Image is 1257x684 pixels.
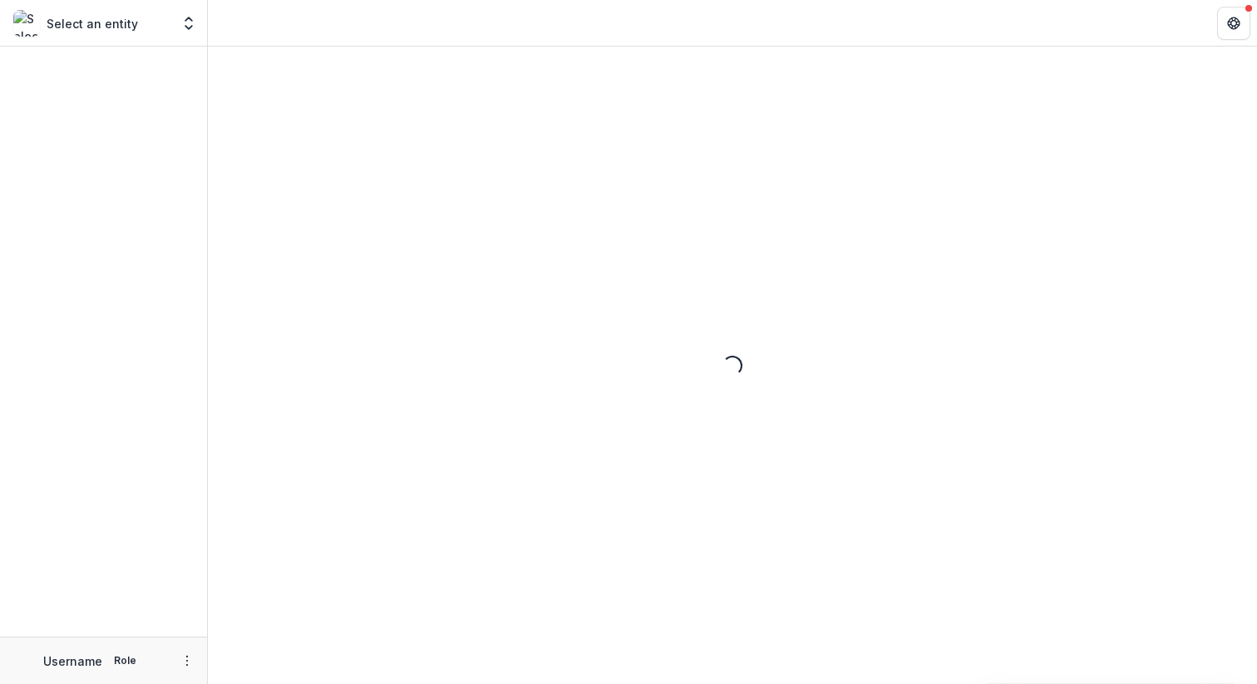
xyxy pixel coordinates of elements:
[1217,7,1250,40] button: Get Help
[47,15,138,32] p: Select an entity
[177,7,200,40] button: Open entity switcher
[177,651,197,671] button: More
[109,653,141,668] p: Role
[13,10,40,37] img: Select an entity
[43,652,102,670] p: Username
